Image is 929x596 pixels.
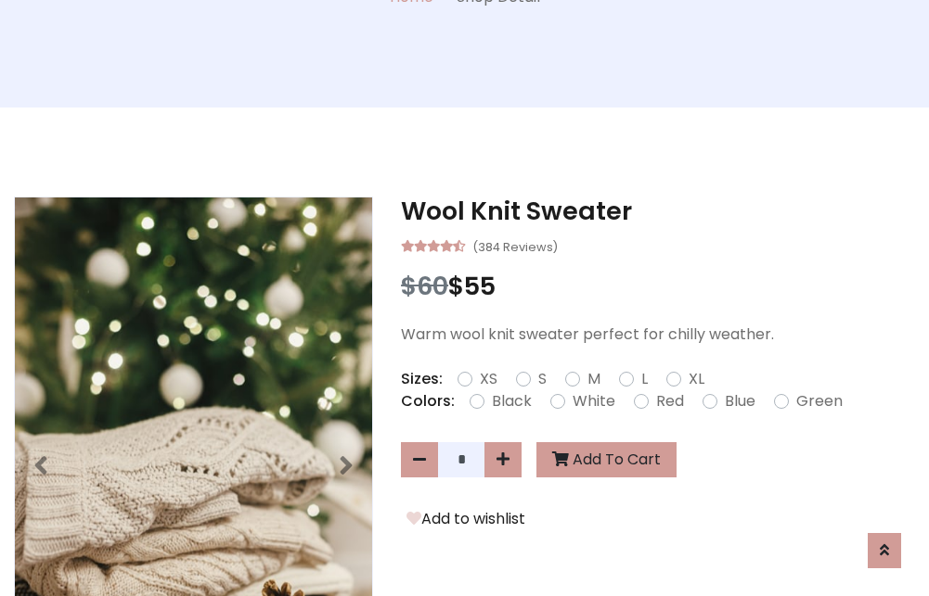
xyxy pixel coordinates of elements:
label: Red [656,390,684,412]
label: S [538,368,547,390]
label: L [641,368,648,390]
span: 55 [464,269,496,303]
button: Add To Cart [536,442,677,477]
label: XS [480,368,497,390]
label: M [587,368,600,390]
label: Black [492,390,532,412]
h3: $ [401,272,915,301]
label: XL [689,368,704,390]
button: Add to wishlist [401,507,531,531]
small: (384 Reviews) [472,235,558,257]
span: $60 [401,269,448,303]
label: Green [796,390,843,412]
p: Colors: [401,390,455,412]
label: Blue [725,390,755,412]
p: Warm wool knit sweater perfect for chilly weather. [401,323,915,346]
p: Sizes: [401,368,443,390]
label: White [573,390,615,412]
h3: Wool Knit Sweater [401,197,915,226]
